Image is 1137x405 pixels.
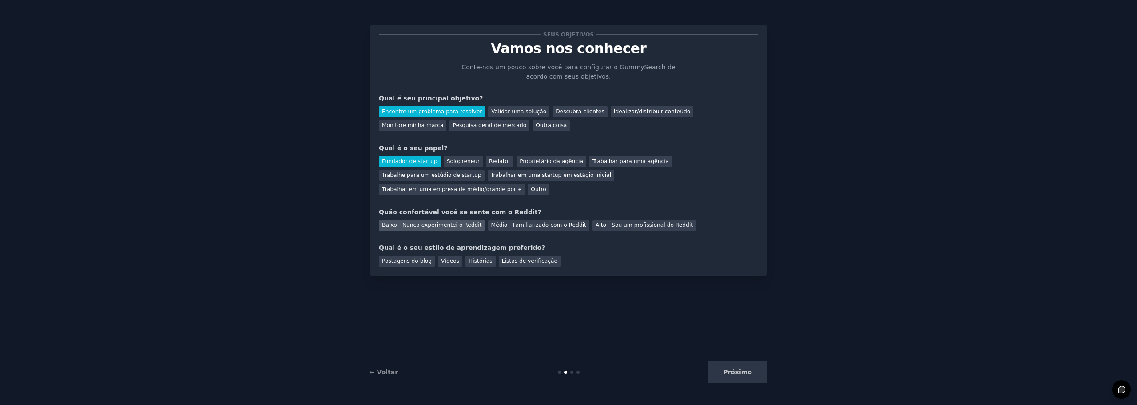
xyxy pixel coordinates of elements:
[379,244,545,251] font: Qual é o seu estilo de aprendizagem preferido?
[596,222,693,228] font: Alto - Sou um profissional do Reddit
[379,144,447,152] font: Qual é o seu papel?
[520,158,583,164] font: Proprietário da agência
[379,209,541,216] font: Quão confortável você se sente com o Reddit?
[461,64,675,80] font: Conte-nos um pouco sobre você para configurar o GummySearch de acordo com seus objetivos.
[453,122,526,128] font: Pesquisa geral de mercado
[382,222,482,228] font: Baixo - Nunca experimentei o Reddit
[556,108,604,115] font: Descubra clientes
[382,258,432,264] font: Postagens do blog
[491,108,546,115] font: Validar uma solução
[543,32,594,38] font: Seus objetivos
[469,258,493,264] font: Histórias
[382,186,521,192] font: Trabalhar em uma empresa de médio/grande porte
[531,186,546,192] font: Outro
[502,258,557,264] font: Listas de verificação
[491,172,611,178] font: Trabalhar em uma startup em estágio inicial
[592,158,669,164] font: Trabalhar para uma agência
[382,108,482,115] font: Encontre um problema para resolver
[536,122,567,128] font: Outra coisa
[614,108,690,115] font: Idealizar/distribuir conteúdo
[379,95,483,102] font: Qual é seu principal objetivo?
[382,158,437,164] font: Fundador de startup
[489,158,510,164] font: Redator
[382,122,443,128] font: Monitore minha marca
[382,172,481,178] font: Trabalhe para um estúdio de startup
[370,369,398,376] a: ← Voltar
[441,258,459,264] font: Vídeos
[491,222,586,228] font: Médio - Familiarizado com o Reddit
[447,158,480,164] font: Solopreneur
[491,40,646,56] font: Vamos nos conhecer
